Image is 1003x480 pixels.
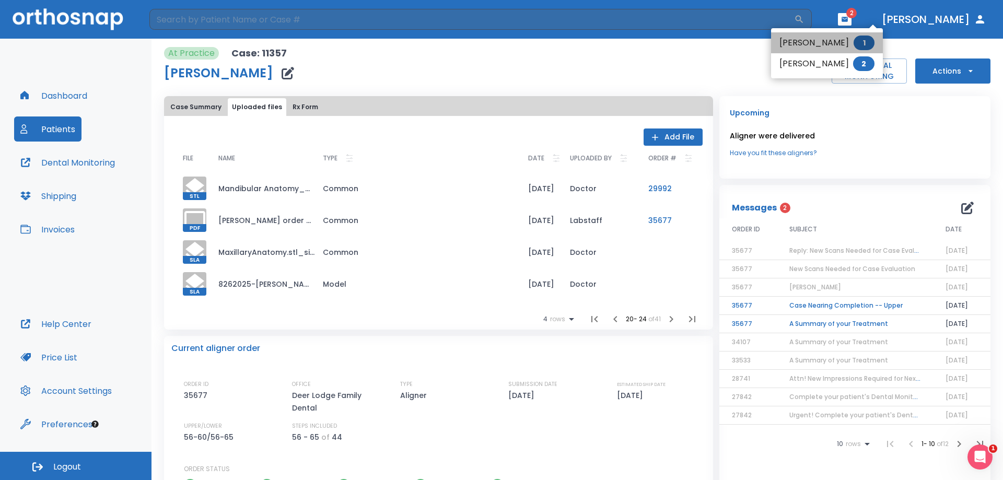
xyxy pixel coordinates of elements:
[854,36,874,50] span: 1
[771,53,883,74] li: [PERSON_NAME]
[989,444,997,453] span: 1
[967,444,993,470] iframe: Intercom live chat
[771,32,883,53] li: [PERSON_NAME]
[853,56,874,71] span: 2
